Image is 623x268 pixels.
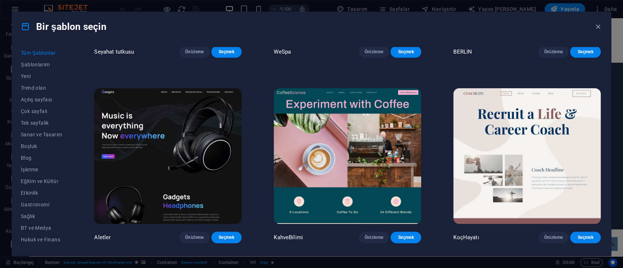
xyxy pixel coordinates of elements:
font: Seçmek [398,235,414,240]
button: Etkinlik [21,187,62,199]
font: Hukuk ve Finans [21,237,60,242]
font: Trend olan [21,85,46,91]
font: Yeni [21,73,31,79]
font: Etkinlik [21,190,38,196]
button: Trend olan [21,82,62,94]
button: İşletme [21,164,62,175]
font: Seçmek [398,49,414,54]
button: Seçmek [570,232,601,243]
button: Önizleme [179,46,210,58]
font: Önizleme [185,49,204,54]
font: Seçmek [578,49,593,54]
button: Boşluk [21,140,62,152]
font: BT ve Medya [21,225,51,231]
button: Seçmek [391,46,421,58]
font: Blog [21,155,32,161]
button: Açılış sayfası [21,94,62,105]
button: Önizleme [538,232,569,243]
img: KahveBilimi [274,88,421,224]
font: Aletler [94,234,111,241]
button: Eğitim ve Kültür [21,175,62,187]
button: Önizleme [179,232,210,243]
button: Seçmek [570,46,601,58]
button: Sağlık [21,210,62,222]
img: KoçHayatı [453,88,601,224]
font: Çok sayfalı [21,108,47,114]
button: Önizleme [538,46,569,58]
button: Seçmek [391,232,421,243]
font: Sağlık [21,213,35,219]
font: KoçHayatı [453,234,479,241]
button: Önizleme [359,232,389,243]
font: KahveBilimi [274,234,303,241]
button: Tüm Şablonlar [21,47,62,59]
button: Sanat ve Tasarım [21,129,62,140]
button: Seçmek [211,232,242,243]
font: Seçmek [219,49,234,54]
font: Önizleme [544,235,563,240]
font: Sanat ve Tasarım [21,132,62,137]
font: WeSpa [274,48,291,55]
font: Seyahat tutkusu [94,48,134,55]
font: Tüm Şablonlar [21,50,56,56]
img: Aletler [94,88,242,224]
font: Bir şablon seçin [36,21,107,32]
button: Çok sayfalı [21,105,62,117]
button: [PERSON_NAME] [21,245,62,257]
font: Seçmek [578,235,593,240]
font: İşletme [21,167,38,172]
font: Tek sayfalık [21,120,49,126]
button: Gastronomi [21,199,62,210]
button: Yeni [21,70,62,82]
button: Önizleme [359,46,389,58]
font: Gastronomi [21,202,49,207]
font: Önizleme [365,49,384,54]
font: Boşluk [21,143,37,149]
font: BERLİN [453,48,472,55]
button: Şablonlarım [21,59,62,70]
button: Hukuk ve Finans [21,234,62,245]
button: Blog [21,152,62,164]
font: Eğitim ve Kültür [21,178,58,184]
button: BT ve Medya [21,222,62,234]
font: Önizleme [365,235,384,240]
font: Şablonlarım [21,62,50,67]
font: Önizleme [185,235,204,240]
font: Seçmek [219,235,234,240]
font: Önizleme [544,49,563,54]
button: Tek sayfalık [21,117,62,129]
font: Açılış sayfası [21,97,52,102]
button: Seçmek [211,46,242,58]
